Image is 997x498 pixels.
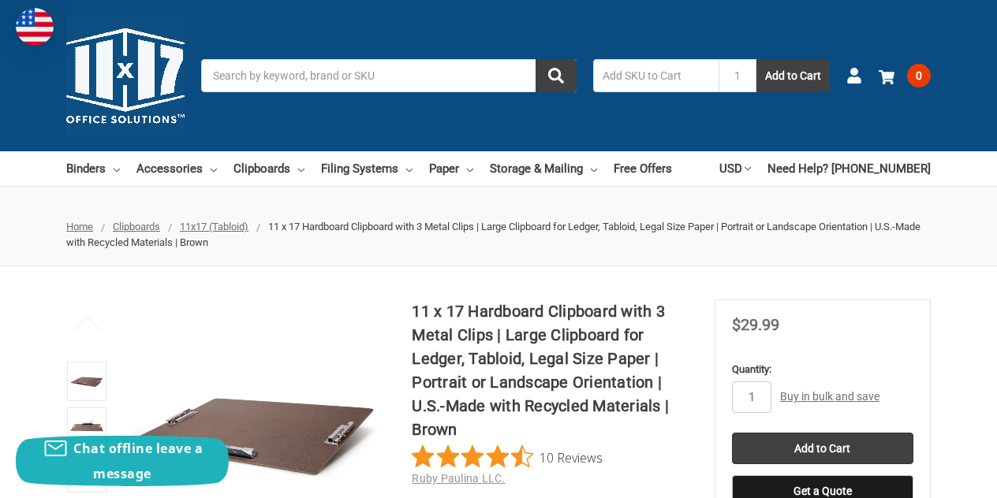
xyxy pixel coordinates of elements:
[732,433,913,464] input: Add to Cart
[867,455,997,498] iframe: Google Customer Reviews
[412,299,689,441] h1: 11 x 17 Hardboard Clipboard with 3 Metal Clips | Large Clipboard for Ledger, Tabloid, Legal Size ...
[180,221,248,232] a: 11x17 (Tabloid)
[201,59,577,92] input: Search by keyword, brand or SKU
[66,221,920,248] span: 11 x 17 Hardboard Clipboard with 3 Metal Clips | Large Clipboard for Ledger, Tabloid, Legal Size ...
[113,221,160,232] a: Clipboards
[732,315,779,334] span: $29.99
[767,151,931,186] a: Need Help? [PHONE_NUMBER]
[321,151,413,186] a: Filing Systems
[66,221,93,232] a: Home
[490,151,597,186] a: Storage & Mailing
[879,55,931,96] a: 0
[66,17,185,135] img: 11x17.com
[907,64,931,87] span: 0
[69,410,104,444] img: 11 x 17 Hardboard Clipboard with 3 Metal Clips | Large Clipboard for Ledger, Tabloid, Legal Size ...
[66,151,120,186] a: Binders
[429,151,473,186] a: Paper
[614,151,672,186] a: Free Offers
[593,59,719,92] input: Add SKU to Cart
[732,362,913,377] label: Quantity:
[16,436,229,486] button: Chat offline leave a message
[136,151,217,186] a: Accessories
[69,364,104,399] img: 17x11 Clipboard Hardboard Panel Featuring 3 Clips Brown
[540,445,603,469] span: 10 Reviews
[16,8,54,46] img: duty and tax information for United States
[412,472,505,485] a: Ruby Paulina LLC.
[73,440,203,482] span: Chat offline leave a message
[756,59,830,92] button: Add to Cart
[63,308,111,340] button: Previous
[412,445,603,469] button: Rated 4.6 out of 5 stars from 10 reviews. Jump to reviews.
[233,151,304,186] a: Clipboards
[719,151,751,186] a: USD
[780,390,879,403] a: Buy in bulk and save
